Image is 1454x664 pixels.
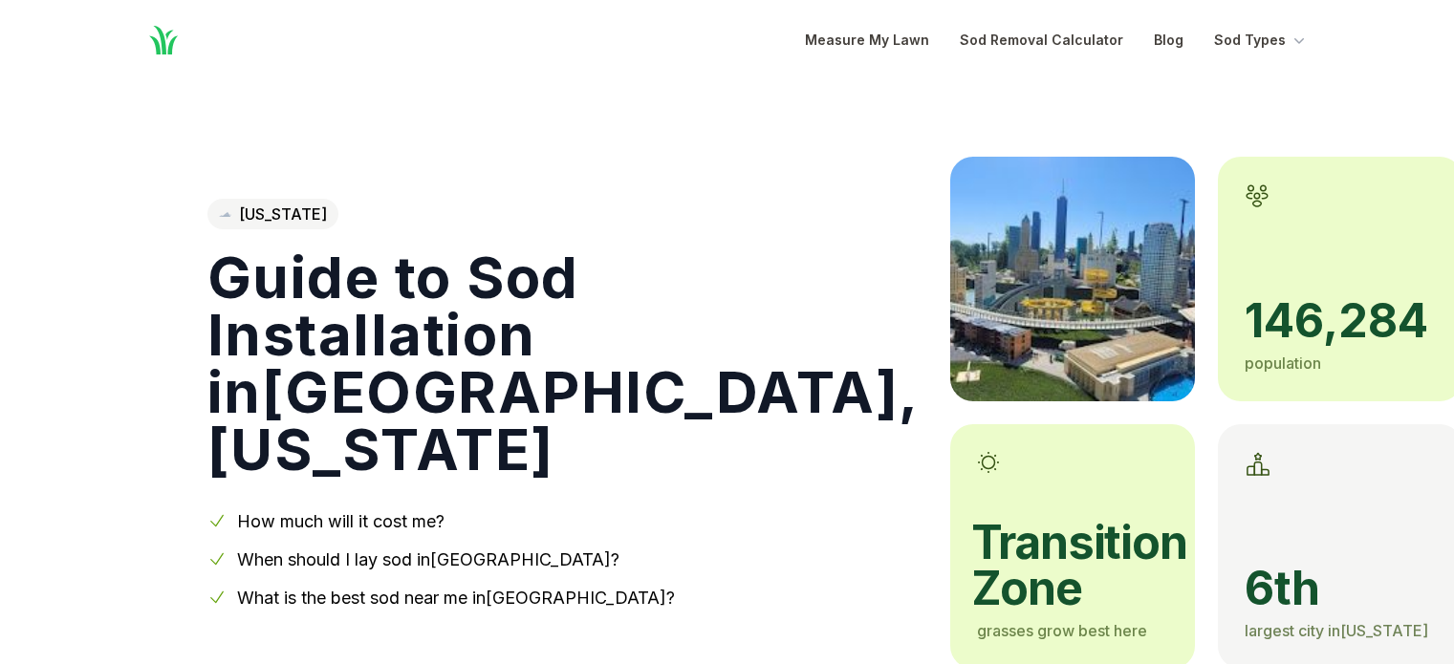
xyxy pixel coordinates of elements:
span: transition zone [971,520,1168,611]
img: Virginia state outline [219,212,231,218]
span: largest city in [US_STATE] [1245,621,1428,640]
button: Sod Types [1214,29,1309,52]
a: When should I lay sod in[GEOGRAPHIC_DATA]? [237,549,619,569]
a: What is the best sod near me in[GEOGRAPHIC_DATA]? [237,588,675,608]
img: A picture of Alexandria [950,157,1195,401]
a: [US_STATE] [207,199,338,229]
a: Blog [1154,29,1183,52]
span: population [1245,353,1321,373]
span: grasses grow best here [977,621,1147,640]
a: Sod Removal Calculator [960,29,1123,52]
a: How much will it cost me? [237,511,445,531]
span: 146,284 [1245,298,1436,344]
a: Measure My Lawn [805,29,929,52]
span: 6th [1245,566,1436,611]
h1: Guide to Sod Installation in [GEOGRAPHIC_DATA] , [US_STATE] [207,248,920,478]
